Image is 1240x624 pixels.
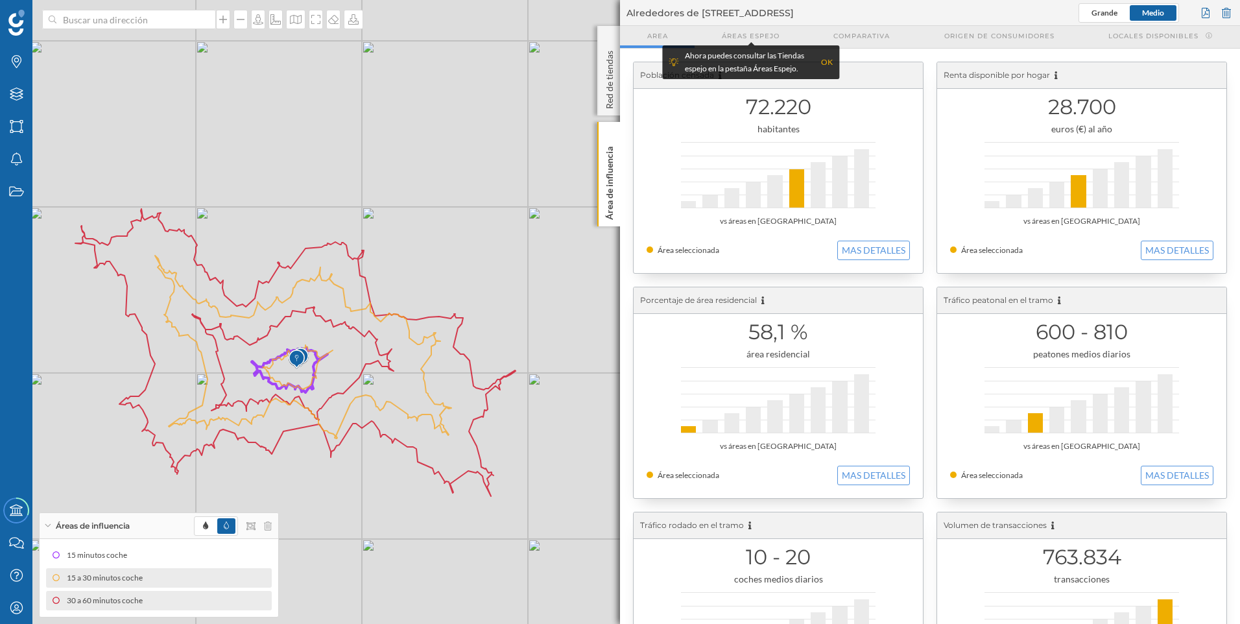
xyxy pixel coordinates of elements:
[603,141,616,220] p: Área de influencia
[961,470,1023,480] span: Área seleccionada
[67,549,134,562] div: 15 minutos coche
[603,45,616,109] p: Red de tiendas
[961,245,1023,255] span: Área seleccionada
[685,49,815,75] div: Ahora puedes consultar las Tiendas espejo en la pestaña Áreas Espejo.
[833,31,890,41] span: Comparativa
[658,245,719,255] span: Área seleccionada
[944,31,1055,41] span: Origen de consumidores
[647,320,910,344] h1: 58,1 %
[950,573,1213,586] div: transacciones
[647,215,910,228] div: vs áreas en [GEOGRAPHIC_DATA]
[837,466,910,485] button: MAS DETALLES
[289,346,305,372] img: Marker
[950,348,1213,361] div: peatones medios diarios
[1142,8,1164,18] span: Medio
[1141,466,1213,485] button: MAS DETALLES
[647,348,910,361] div: área residencial
[937,287,1226,314] div: Tráfico peatonal en el tramo
[8,10,25,36] img: Geoblink Logo
[1108,31,1198,41] span: Locales disponibles
[634,512,923,539] div: Tráfico rodado en el tramo
[647,95,910,119] h1: 72.220
[626,6,794,19] span: Alrededores de [STREET_ADDRESS]
[67,571,149,584] div: 15 a 30 minutos coche
[1091,8,1117,18] span: Grande
[634,287,923,314] div: Porcentaje de área residencial
[647,31,668,41] span: Area
[1141,241,1213,260] button: MAS DETALLES
[950,215,1213,228] div: vs áreas en [GEOGRAPHIC_DATA]
[647,573,910,586] div: coches medios diarios
[950,440,1213,453] div: vs áreas en [GEOGRAPHIC_DATA]
[937,512,1226,539] div: Volumen de transacciones
[950,95,1213,119] h1: 28.700
[821,56,833,69] div: OK
[634,62,923,89] div: Población censada
[722,31,780,41] span: Áreas espejo
[647,440,910,453] div: vs áreas en [GEOGRAPHIC_DATA]
[26,9,72,21] span: Soporte
[56,520,130,532] span: Áreas de influencia
[950,545,1213,570] h1: 763.834
[658,470,719,480] span: Área seleccionada
[47,594,129,607] div: 30 a 60 minutos coche
[292,344,309,370] img: Marker
[950,123,1213,136] div: euros (€) al año
[647,545,910,570] h1: 10 - 20
[647,123,910,136] div: habitantes
[950,320,1213,344] h1: 600 - 810
[837,241,910,260] button: MAS DETALLES
[937,62,1226,89] div: Renta disponible por hogar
